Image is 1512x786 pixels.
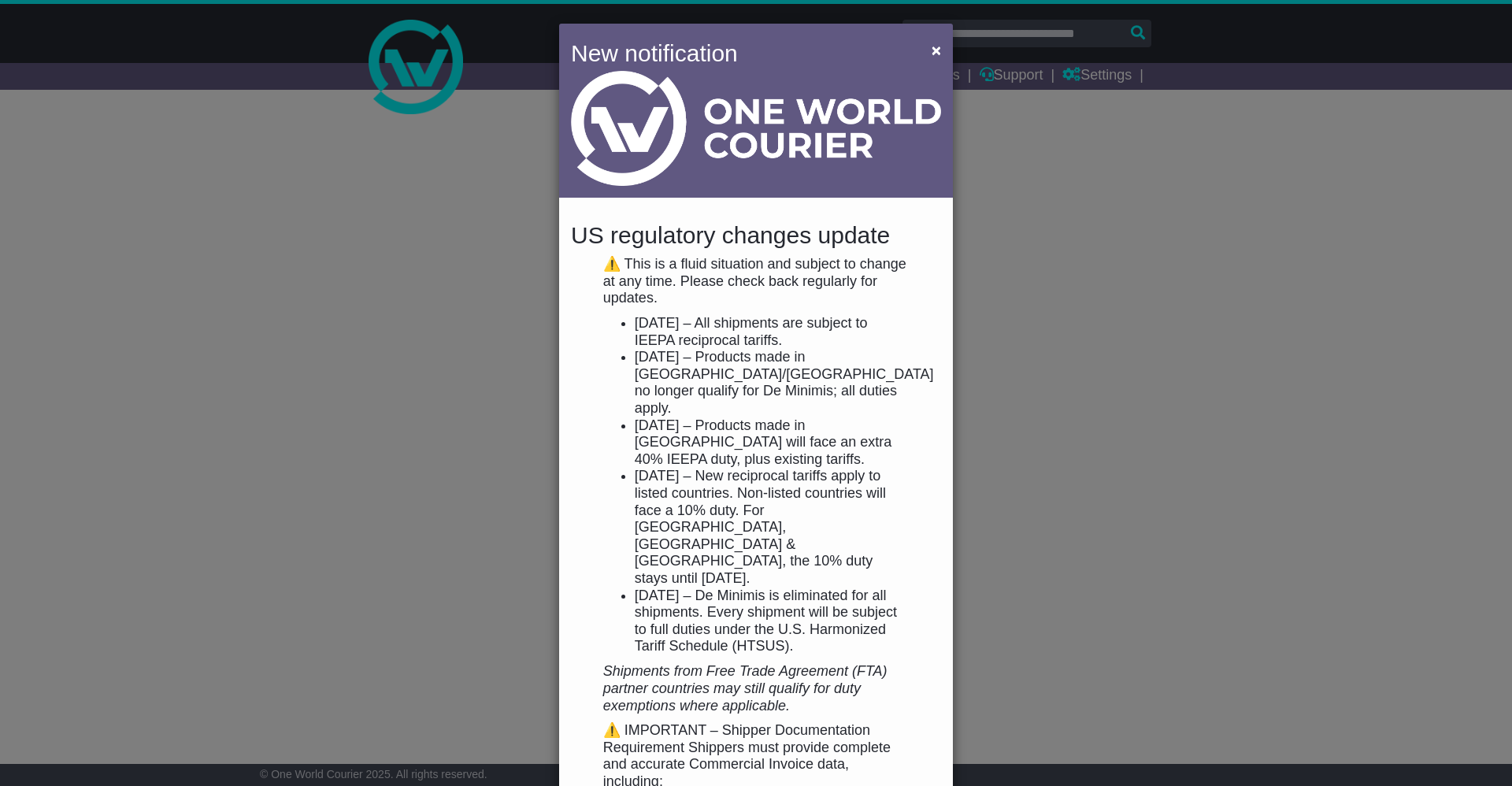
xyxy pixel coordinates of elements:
[635,468,909,587] li: [DATE] – New reciprocal tariffs apply to listed countries. Non-listed countries will face a 10% d...
[571,222,941,248] h4: US regulatory changes update
[603,256,909,307] p: ⚠️ This is a fluid situation and subject to change at any time. Please check back regularly for u...
[924,34,949,66] button: Close
[635,588,909,655] li: [DATE] – De Minimis is eliminated for all shipments. Every shipment will be subject to full dutie...
[635,315,909,349] li: [DATE] – All shipments are subject to IEEPA reciprocal tariffs.
[571,71,941,186] img: Light
[932,41,941,59] span: ×
[571,35,909,71] h4: New notification
[603,663,888,713] em: Shipments from Free Trade Agreement (FTA) partner countries may still qualify for duty exemptions...
[635,349,909,417] li: [DATE] – Products made in [GEOGRAPHIC_DATA]/[GEOGRAPHIC_DATA] no longer qualify for De Minimis; a...
[635,417,909,469] li: [DATE] – Products made in [GEOGRAPHIC_DATA] will face an extra 40% IEEPA duty, plus existing tari...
